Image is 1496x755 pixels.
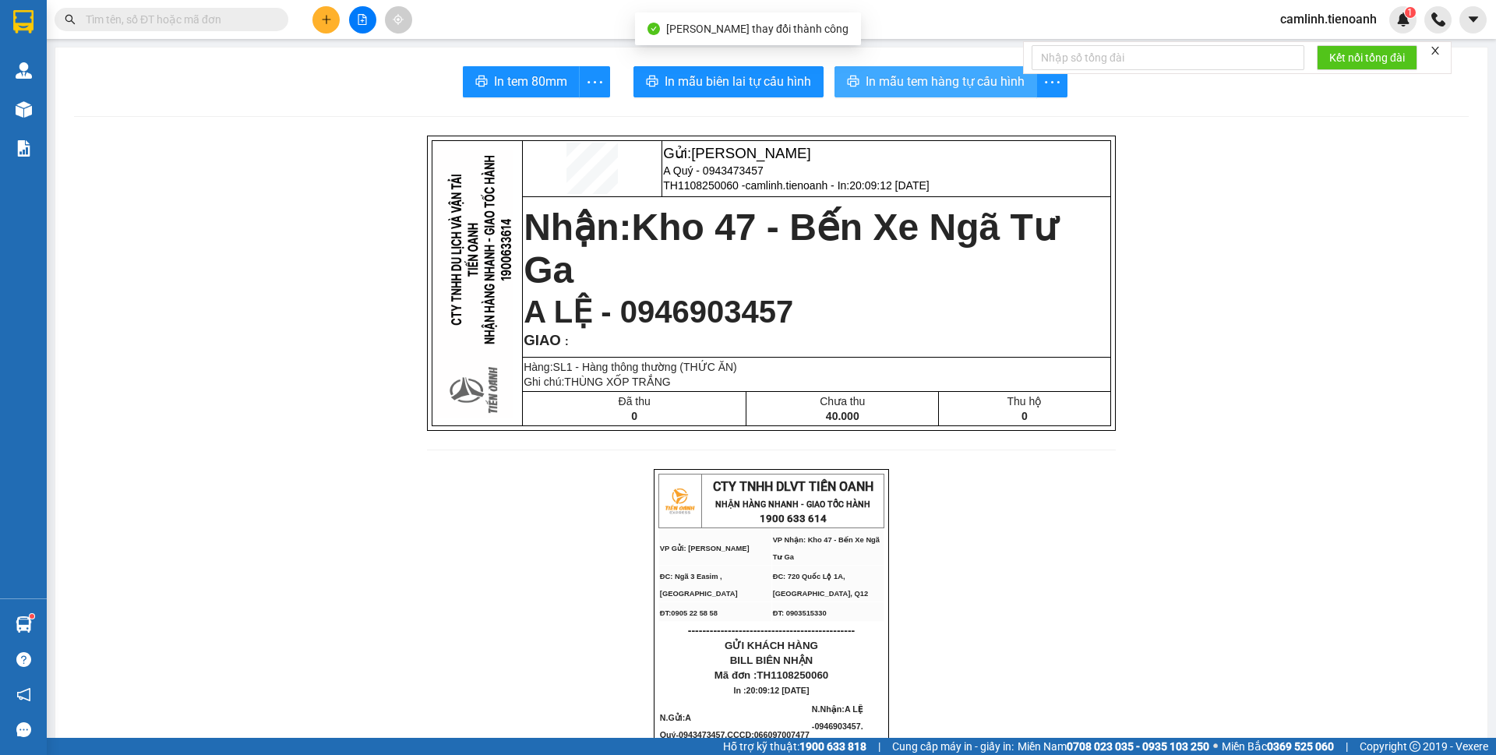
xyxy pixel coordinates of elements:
img: warehouse-icon [16,62,32,79]
button: printerIn mẫu biên lai tự cấu hình [633,66,824,97]
span: VP Nhận: Kho 47 - Bến Xe Ngã Tư Ga [773,536,880,561]
span: plus [321,14,332,25]
img: logo-vxr [13,10,34,34]
span: Đã thu [619,395,651,407]
span: check-circle [647,23,660,35]
span: N.Gửi: [660,713,810,739]
span: printer [475,75,488,90]
span: ĐC: 720 Quốc Lộ 1A, [GEOGRAPHIC_DATA], Q12 [773,573,869,598]
span: Miền Bắc [1222,738,1334,755]
span: [PERSON_NAME] [691,145,810,161]
span: question-circle [16,652,31,667]
span: 20:09:12 [DATE] [849,179,929,192]
button: printerIn mẫu tem hàng tự cấu hình [834,66,1037,97]
span: more [580,72,609,92]
span: printer [847,75,859,90]
strong: 1900 633 614 [760,513,827,524]
span: VP Gửi: [PERSON_NAME] [6,61,96,69]
span: printer [646,75,658,90]
span: GỬI KHÁCH HÀNG [725,640,818,651]
button: Kết nối tổng đài [1317,45,1417,70]
span: 20:09:12 [DATE] [746,686,810,695]
span: ĐT:0905 22 58 58 [660,609,718,617]
span: In mẫu biên lai tự cấu hình [665,72,811,91]
span: ĐC: 720 Quốc Lộ 1A, [GEOGRAPHIC_DATA], Q12 [118,76,214,91]
button: more [1036,66,1067,97]
button: more [579,66,610,97]
span: 0946903457. CCCD : [812,721,863,748]
span: | [1346,738,1348,755]
strong: 0369 525 060 [1267,740,1334,753]
span: 0 [1021,410,1028,422]
strong: 0708 023 035 - 0935 103 250 [1067,740,1209,753]
span: - [676,730,810,739]
strong: Nhận: [524,206,1057,291]
span: Kết nối tổng đài [1329,49,1405,66]
span: 0 [631,410,637,422]
strong: 1900 633 614 [104,38,171,50]
span: A Quý - 0943473457 [663,164,763,177]
span: VP Nhận: Kho 47 - Bến Xe Ngã Tư Ga [118,56,225,72]
span: more [1037,72,1067,92]
span: Thu hộ [1007,395,1043,407]
span: VP Gửi: [PERSON_NAME] [660,545,750,552]
strong: 1900 633 818 [799,740,866,753]
span: CTY TNHH DLVT TIẾN OANH [58,9,218,23]
span: | [878,738,880,755]
img: warehouse-icon [16,101,32,118]
img: logo [660,482,699,520]
span: message [16,722,31,737]
strong: NHẬN HÀNG NHANH - GIAO TỐC HÀNH [61,26,216,36]
img: icon-new-feature [1396,12,1410,26]
span: Hỗ trợ kỹ thuật: [723,738,866,755]
span: ĐC: Ngã 3 Easim ,[GEOGRAPHIC_DATA] [6,76,84,91]
strong: NHẬN HÀNG NHANH - GIAO TỐC HÀNH [715,499,870,510]
button: printerIn tem 80mm [463,66,580,97]
span: aim [393,14,404,25]
span: 1 [1407,7,1413,18]
span: notification [16,687,31,702]
span: BILL BIÊN NHẬN [730,654,813,666]
span: ĐC: Ngã 3 Easim ,[GEOGRAPHIC_DATA] [660,573,738,598]
span: 066097007477 [754,730,810,739]
span: ĐT: 0903515330 [773,609,827,617]
span: TH1108250060 - [663,179,929,192]
span: close [1430,45,1441,56]
span: In tem 80mm [494,72,567,91]
span: Gửi: [663,145,810,161]
span: GIAO [524,332,561,348]
img: warehouse-icon [16,616,32,633]
span: In : [734,686,810,695]
span: 0943473457. [679,730,810,739]
span: THÙNG XỐP TRẮNG [564,376,670,388]
span: Ghi chú: [524,376,671,388]
span: Kho 47 - Bến Xe Ngã Tư Ga [524,206,1057,291]
span: Mã đơn : [714,669,829,681]
span: CTY TNHH DLVT TIẾN OANH [713,479,873,494]
span: A LỆ - 0946903457 [524,295,793,329]
span: Cung cấp máy in - giấy in: [892,738,1014,755]
input: Tìm tên, số ĐT hoặc mã đơn [86,11,270,28]
span: A Quý [660,713,691,739]
span: [PERSON_NAME] thay đổi thành công [666,23,849,35]
span: In mẫu tem hàng tự cấu hình [866,72,1025,91]
sup: 1 [30,614,34,619]
span: Miền Nam [1018,738,1209,755]
span: camlinh.tienoanh - In: [745,179,929,192]
button: file-add [349,6,376,34]
img: phone-icon [1431,12,1445,26]
img: solution-icon [16,140,32,157]
span: 1 - Hàng thông thường (THỨC ĂN) [566,361,737,373]
span: camlinh.tienoanh [1268,9,1389,29]
span: A LỆ - [812,704,863,748]
span: 40.000 [826,410,859,422]
span: Chưa thu [820,395,865,407]
button: caret-down [1459,6,1487,34]
img: logo [6,10,45,49]
span: N.Nhận: [812,704,863,748]
span: ---------------------------------------------- [34,108,200,121]
span: file-add [357,14,368,25]
span: ⚪️ [1213,743,1218,750]
span: TH1108250060 [757,669,828,681]
span: search [65,14,76,25]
